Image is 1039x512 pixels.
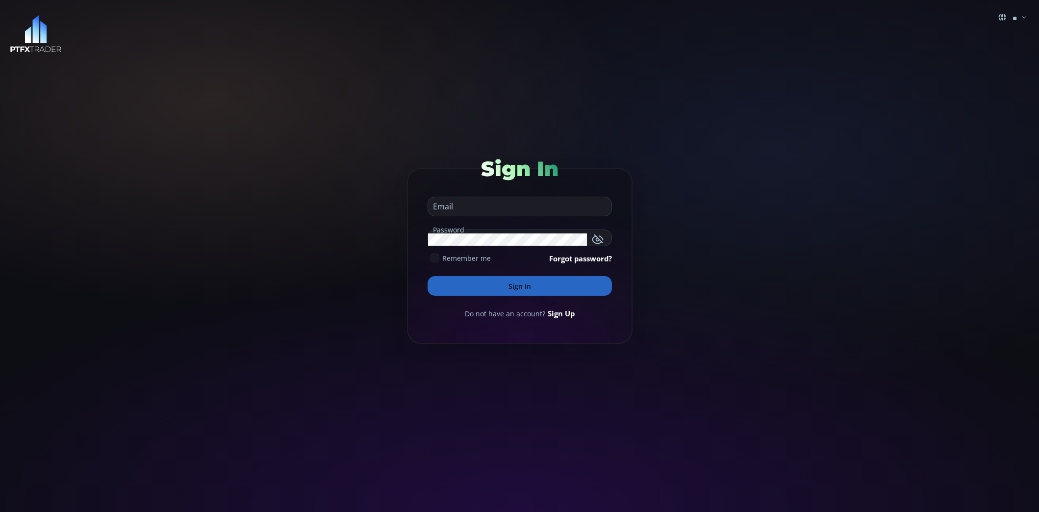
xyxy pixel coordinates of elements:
span: Remember me [442,253,491,263]
img: LOGO [10,15,62,53]
span: Sign In [481,156,558,181]
a: Sign Up [548,308,575,319]
div: Do not have an account? [428,308,612,319]
a: Forgot password? [549,253,612,264]
button: Sign In [428,276,612,296]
